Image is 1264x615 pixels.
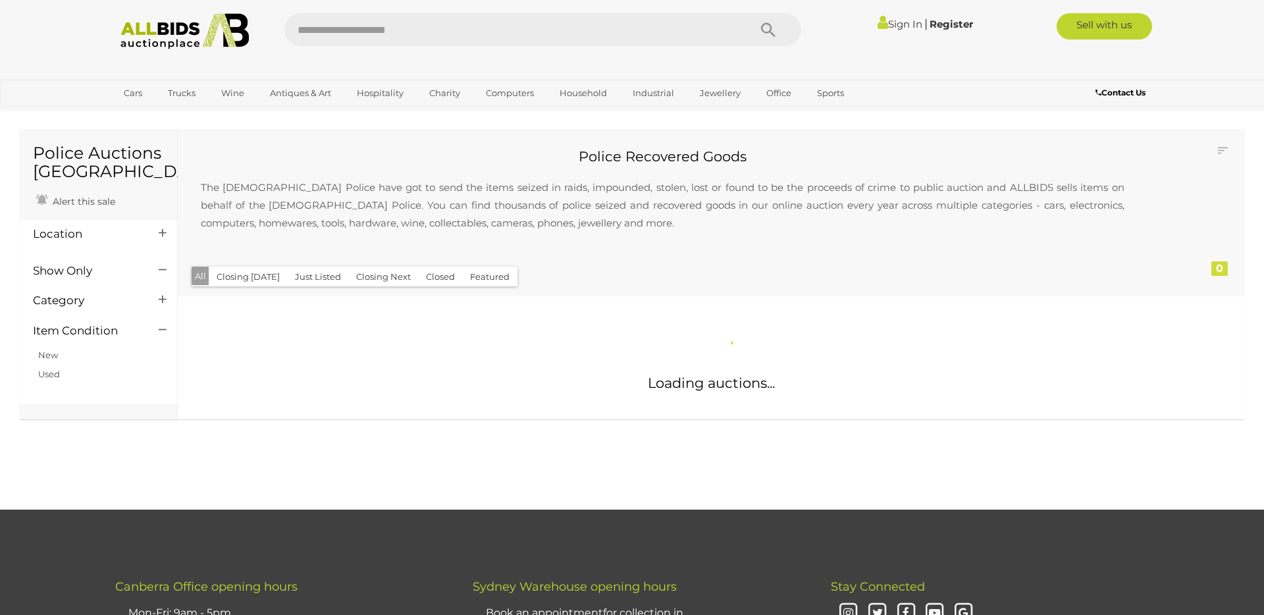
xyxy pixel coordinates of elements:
a: Jewellery [691,82,749,104]
span: Canberra Office opening hours [115,579,298,594]
span: Loading auctions... [648,375,775,391]
button: Just Listed [287,267,349,287]
a: Sign In [878,18,922,30]
a: Sports [808,82,853,104]
span: Stay Connected [831,579,925,594]
button: All [192,267,209,286]
a: [GEOGRAPHIC_DATA] [115,104,226,126]
a: Antiques & Art [261,82,340,104]
h1: Police Auctions [GEOGRAPHIC_DATA] [33,144,164,180]
h4: Location [33,228,139,240]
button: Closed [418,267,463,287]
a: Wine [213,82,253,104]
h2: Police Recovered Goods [188,149,1138,164]
span: Sydney Warehouse opening hours [473,579,677,594]
a: Sell with us [1057,13,1152,40]
a: Household [551,82,616,104]
a: Trucks [159,82,204,104]
button: Featured [462,267,517,287]
span: | [924,16,928,31]
button: Search [735,13,801,46]
div: 0 [1211,261,1228,276]
h4: Show Only [33,265,139,277]
a: Cars [115,82,151,104]
a: Charity [421,82,469,104]
a: Contact Us [1095,86,1149,100]
b: Contact Us [1095,88,1145,97]
p: The [DEMOGRAPHIC_DATA] Police have got to send the items seized in raids, impounded, stolen, lost... [188,165,1138,245]
a: Computers [477,82,542,104]
span: Alert this sale [49,196,115,207]
a: Used [38,369,60,379]
a: Register [930,18,973,30]
button: Closing [DATE] [209,267,288,287]
a: New [38,350,58,360]
button: Closing Next [348,267,419,287]
a: Alert this sale [33,190,118,210]
a: Industrial [624,82,683,104]
a: Hospitality [348,82,412,104]
h4: Category [33,294,139,307]
h4: Item Condition [33,325,139,337]
a: Office [758,82,800,104]
img: Allbids.com.au [113,13,256,49]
